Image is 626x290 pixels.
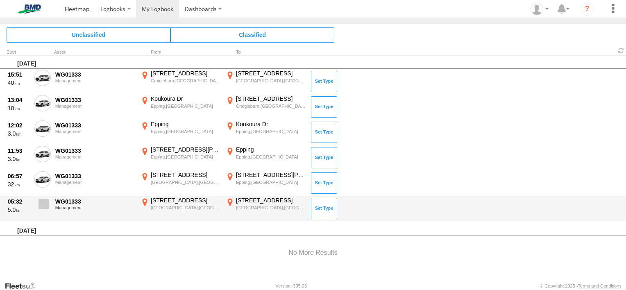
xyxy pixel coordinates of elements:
[8,181,30,188] div: 32
[236,120,305,128] div: Koukoura Dr
[55,71,135,78] div: WG01333
[8,147,30,154] div: 11:53
[139,171,221,195] label: Click to View Event Location
[225,50,306,54] div: To
[151,146,220,153] div: [STREET_ADDRESS][PERSON_NAME]
[236,78,305,84] div: [GEOGRAPHIC_DATA],[GEOGRAPHIC_DATA]
[540,283,621,288] div: © Copyright 2025 -
[55,180,135,185] div: Management
[311,122,337,143] button: Click to Set
[7,50,31,54] div: Click to Sort
[139,50,221,54] div: From
[151,171,220,179] div: [STREET_ADDRESS]
[8,206,30,213] div: 5.0
[8,130,30,137] div: 3.0
[55,172,135,180] div: WG01333
[8,155,30,163] div: 3.0
[581,2,594,16] i: ?
[225,95,306,119] label: Click to View Event Location
[55,78,135,83] div: Management
[151,103,220,109] div: Epping,[GEOGRAPHIC_DATA]
[578,283,621,288] a: Terms and Conditions
[236,129,305,134] div: Epping,[GEOGRAPHIC_DATA]
[55,198,135,205] div: WG01333
[139,146,221,170] label: Click to View Event Location
[311,172,337,194] button: Click to Set
[616,47,626,54] span: Refresh
[311,147,337,168] button: Click to Set
[276,283,307,288] div: Version: 305.03
[236,103,305,109] div: Craigieburn,[GEOGRAPHIC_DATA]
[170,27,334,42] span: Click to view Classified Trips
[236,146,305,153] div: Epping
[225,120,306,144] label: Click to View Event Location
[236,205,305,211] div: [GEOGRAPHIC_DATA],[GEOGRAPHIC_DATA]
[236,171,305,179] div: [STREET_ADDRESS][PERSON_NAME]
[151,95,220,102] div: Koukoura Dr
[225,70,306,93] label: Click to View Event Location
[311,96,337,118] button: Click to Set
[139,95,221,119] label: Click to View Event Location
[236,95,305,102] div: [STREET_ADDRESS]
[8,104,30,112] div: 10
[151,120,220,128] div: Epping
[55,129,135,134] div: Management
[8,71,30,78] div: 15:51
[236,197,305,204] div: [STREET_ADDRESS]
[55,104,135,109] div: Management
[55,96,135,104] div: WG01333
[151,70,220,77] div: [STREET_ADDRESS]
[236,154,305,160] div: Epping,[GEOGRAPHIC_DATA]
[311,198,337,219] button: Click to Set
[5,282,42,290] a: Visit our Website
[151,78,220,84] div: Craigieburn,[GEOGRAPHIC_DATA]
[54,50,136,54] div: Asset
[225,197,306,220] label: Click to View Event Location
[225,171,306,195] label: Click to View Event Location
[55,122,135,129] div: WG01333
[236,179,305,185] div: Epping,[GEOGRAPHIC_DATA]
[8,172,30,180] div: 06:57
[55,154,135,159] div: Management
[7,27,170,42] span: Click to view Unclassified Trips
[151,129,220,134] div: Epping,[GEOGRAPHIC_DATA]
[8,79,30,86] div: 40
[225,146,306,170] label: Click to View Event Location
[55,147,135,154] div: WG01333
[55,205,135,210] div: Management
[8,122,30,129] div: 12:02
[151,154,220,160] div: Epping,[GEOGRAPHIC_DATA]
[139,70,221,93] label: Click to View Event Location
[139,197,221,220] label: Click to View Event Location
[139,120,221,144] label: Click to View Event Location
[151,205,220,211] div: [GEOGRAPHIC_DATA],[GEOGRAPHIC_DATA]
[311,71,337,92] button: Click to Set
[151,179,220,185] div: [GEOGRAPHIC_DATA],[GEOGRAPHIC_DATA]
[8,96,30,104] div: 13:04
[8,198,30,205] div: 05:32
[151,197,220,204] div: [STREET_ADDRESS]
[528,3,551,15] div: Alyssa Willder
[236,70,305,77] div: [STREET_ADDRESS]
[8,5,51,14] img: bmd-logo.svg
